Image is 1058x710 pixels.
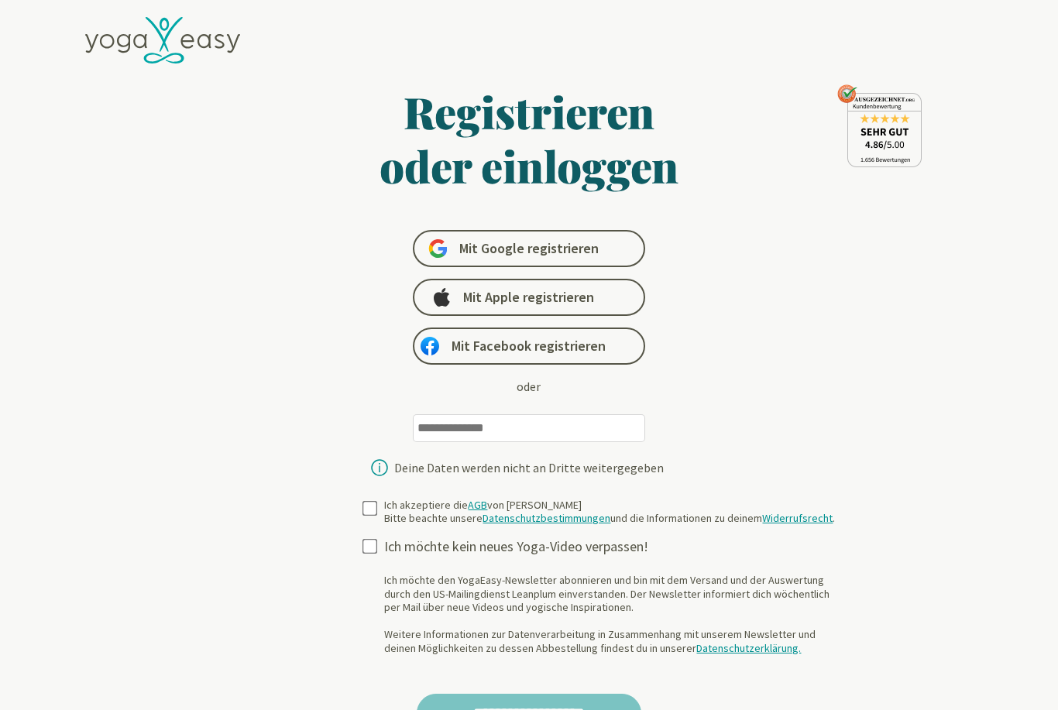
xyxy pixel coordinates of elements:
[459,239,599,258] span: Mit Google registrieren
[384,538,847,556] div: Ich möchte kein neues Yoga-Video verpassen!
[413,230,645,267] a: Mit Google registrieren
[696,641,801,655] a: Datenschutzerklärung.
[517,377,541,396] div: oder
[384,499,835,526] div: Ich akzeptiere die von [PERSON_NAME] Bitte beachte unsere und die Informationen zu deinem .
[413,328,645,365] a: Mit Facebook registrieren
[463,288,594,307] span: Mit Apple registrieren
[468,498,487,512] a: AGB
[483,511,610,525] a: Datenschutzbestimmungen
[837,84,922,167] img: ausgezeichnet_seal.png
[413,279,645,316] a: Mit Apple registrieren
[384,574,847,655] div: Ich möchte den YogaEasy-Newsletter abonnieren und bin mit dem Versand und der Auswertung durch de...
[762,511,833,525] a: Widerrufsrecht
[394,461,664,474] div: Deine Daten werden nicht an Dritte weitergegeben
[452,337,606,355] span: Mit Facebook registrieren
[229,84,829,193] h1: Registrieren oder einloggen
